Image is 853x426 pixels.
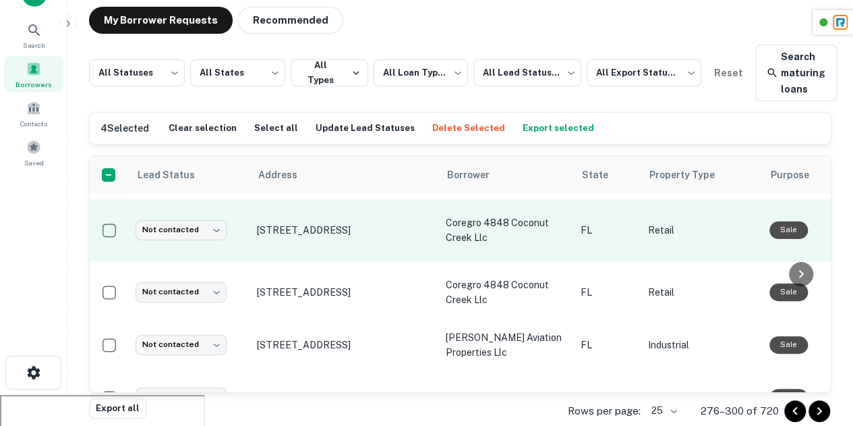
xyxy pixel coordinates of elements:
button: Delete Selected [429,118,508,138]
p: FL [581,223,635,238]
div: All Export Statuses [587,55,701,90]
span: Property Type [649,167,732,183]
p: FL [581,285,635,300]
span: Contacts [20,118,47,129]
a: Borrowers [4,56,63,92]
p: coregro 4848 coconut creek llc [446,215,567,245]
th: Address [250,156,439,194]
button: Select all [251,118,301,138]
span: State [582,167,626,183]
div: All Statuses [89,55,185,90]
p: [STREET_ADDRESS] [257,224,432,236]
div: Not contacted [136,282,227,302]
p: jefferson hotel llc [446,390,567,405]
div: All Lead Statuses [473,55,581,90]
div: Sale [769,336,808,353]
button: Update Lead Statuses [312,118,418,138]
th: Property Type [641,156,763,194]
span: Borrowers [16,79,52,90]
div: 25 [646,401,679,421]
p: Retail [648,285,756,300]
button: Go to next page [808,400,830,422]
span: Saved [24,157,44,168]
p: Hospitality [648,390,756,405]
a: Saved [4,134,63,171]
span: Purpose [771,167,827,183]
a: Search maturing loans [755,45,837,101]
th: State [574,156,641,194]
p: Rows per page: [568,403,641,419]
button: Recommended [238,7,343,34]
p: [PERSON_NAME] aviation properties llc [446,330,567,360]
p: coregro 4848 coconut creek llc [446,277,567,307]
div: Sale [769,221,808,238]
span: Search [23,40,45,51]
p: [STREET_ADDRESS] [257,339,432,351]
p: FL [581,390,635,405]
div: Not contacted [136,220,227,240]
span: Borrower [447,167,507,183]
p: Retail [648,223,756,238]
iframe: Chat Widget [786,318,853,383]
h6: 4 Selected [100,121,149,136]
p: [STREET_ADDRESS] [257,392,432,404]
th: Borrower [439,156,574,194]
button: Clear selection [165,118,240,138]
div: Sale [769,284,808,300]
p: 276–300 of 720 [701,403,779,419]
button: Export selected [519,118,597,138]
div: All Loan Types [374,55,468,90]
button: All Types [291,59,368,86]
span: Address [258,167,315,183]
button: My Borrower Requests [89,7,233,34]
button: Export all [89,398,146,419]
p: [STREET_ADDRESS] [257,286,432,298]
button: Reset [707,59,750,86]
div: Not contacted [136,335,227,354]
th: Lead Status [129,156,250,194]
p: FL [581,338,635,352]
div: Not contacted [136,388,227,407]
a: Search [4,17,63,53]
button: Go to previous page [784,400,806,422]
div: All States [190,55,286,90]
p: Industrial [648,338,756,352]
a: Contacts [4,95,63,132]
span: Lead Status [137,167,212,183]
